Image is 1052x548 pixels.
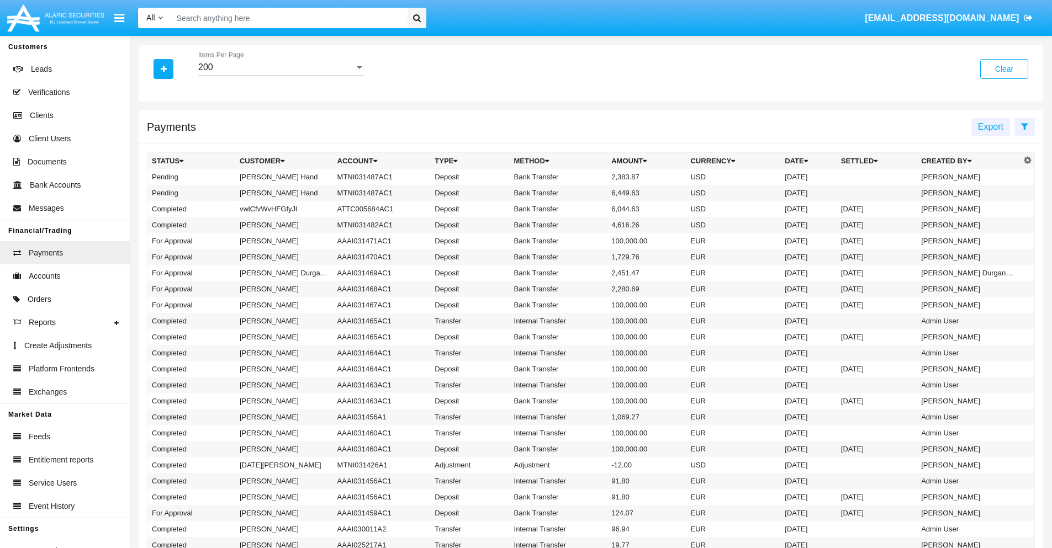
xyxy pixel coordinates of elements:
[607,377,686,393] td: 100,000.00
[780,409,837,425] td: [DATE]
[147,329,235,345] td: Completed
[780,153,837,169] th: Date
[510,185,607,201] td: Bank Transfer
[837,329,917,345] td: [DATE]
[235,217,333,233] td: [PERSON_NAME]
[235,281,333,297] td: [PERSON_NAME]
[333,329,431,345] td: AAAI031465AC1
[146,13,155,22] span: All
[147,123,196,131] h5: Payments
[686,489,780,505] td: EUR
[333,313,431,329] td: AAAI031465AC1
[30,179,81,191] span: Bank Accounts
[837,217,917,233] td: [DATE]
[607,505,686,521] td: 124.07
[686,201,780,217] td: USD
[780,441,837,457] td: [DATE]
[333,217,431,233] td: MTNI031482AC1
[607,265,686,281] td: 2,451.47
[686,249,780,265] td: EUR
[510,361,607,377] td: Bank Transfer
[235,265,333,281] td: [PERSON_NAME] DurganNotEnoughMoney
[917,297,1021,313] td: [PERSON_NAME]
[686,265,780,281] td: EUR
[333,185,431,201] td: MTNI031487AC1
[837,361,917,377] td: [DATE]
[171,8,404,28] input: Search
[235,457,333,473] td: [DATE][PERSON_NAME]
[510,425,607,441] td: Internal Transfer
[686,393,780,409] td: EUR
[837,233,917,249] td: [DATE]
[147,425,235,441] td: Completed
[198,62,213,72] span: 200
[686,521,780,537] td: EUR
[235,393,333,409] td: [PERSON_NAME]
[686,169,780,185] td: USD
[333,409,431,425] td: AAAI031456A1
[780,425,837,441] td: [DATE]
[147,313,235,329] td: Completed
[780,249,837,265] td: [DATE]
[147,265,235,281] td: For Approval
[510,201,607,217] td: Bank Transfer
[607,457,686,473] td: -12.00
[147,217,235,233] td: Completed
[780,377,837,393] td: [DATE]
[780,473,837,489] td: [DATE]
[780,489,837,505] td: [DATE]
[235,249,333,265] td: [PERSON_NAME]
[510,377,607,393] td: Internal Transfer
[917,201,1021,217] td: [PERSON_NAME]
[780,329,837,345] td: [DATE]
[917,233,1021,249] td: [PERSON_NAME]
[235,409,333,425] td: [PERSON_NAME]
[917,505,1021,521] td: [PERSON_NAME]
[333,233,431,249] td: AAAI031471AC1
[29,133,71,145] span: Client Users
[430,153,509,169] th: Type
[333,505,431,521] td: AAAI031459AC1
[780,521,837,537] td: [DATE]
[430,313,509,329] td: Transfer
[837,393,917,409] td: [DATE]
[147,441,235,457] td: Completed
[333,297,431,313] td: AAAI031467AC1
[865,13,1019,23] span: [EMAIL_ADDRESS][DOMAIN_NAME]
[510,473,607,489] td: Internal Transfer
[607,345,686,361] td: 100,000.00
[430,169,509,185] td: Deposit
[607,169,686,185] td: 2,383.87
[510,521,607,537] td: Internal Transfer
[837,489,917,505] td: [DATE]
[510,281,607,297] td: Bank Transfer
[147,249,235,265] td: For Approval
[837,297,917,313] td: [DATE]
[780,265,837,281] td: [DATE]
[430,265,509,281] td: Deposit
[978,122,1003,131] span: Export
[917,425,1021,441] td: Admin User
[686,505,780,521] td: EUR
[333,153,431,169] th: Account
[333,361,431,377] td: AAAI031464AC1
[917,377,1021,393] td: Admin User
[147,489,235,505] td: Completed
[430,233,509,249] td: Deposit
[837,153,917,169] th: Settled
[29,203,64,214] span: Messages
[235,329,333,345] td: [PERSON_NAME]
[510,505,607,521] td: Bank Transfer
[235,297,333,313] td: [PERSON_NAME]
[235,521,333,537] td: [PERSON_NAME]
[430,329,509,345] td: Deposit
[837,201,917,217] td: [DATE]
[510,153,607,169] th: Method
[333,457,431,473] td: MTNI031426A1
[780,313,837,329] td: [DATE]
[917,361,1021,377] td: [PERSON_NAME]
[235,361,333,377] td: [PERSON_NAME]
[917,329,1021,345] td: [PERSON_NAME]
[780,201,837,217] td: [DATE]
[333,281,431,297] td: AAAI031468AC1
